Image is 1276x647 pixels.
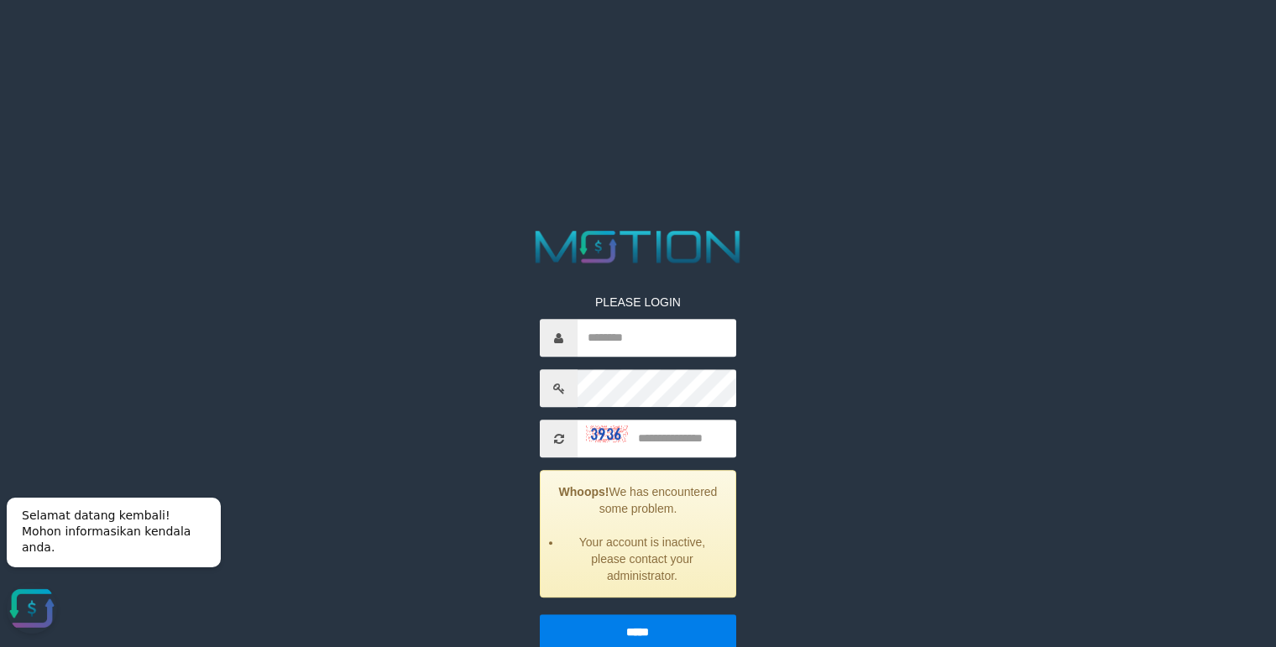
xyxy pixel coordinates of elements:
p: PLEASE LOGIN [540,295,735,311]
li: Your account is inactive, please contact your administrator. [562,535,722,585]
div: We has encountered some problem. [540,471,735,598]
strong: Whoops! [559,486,609,499]
img: captcha [586,425,628,442]
span: Selamat datang kembali! Mohon informasikan kendala anda. [22,26,191,71]
button: Open LiveChat chat widget [7,101,57,151]
img: MOTION_logo.png [526,225,750,269]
